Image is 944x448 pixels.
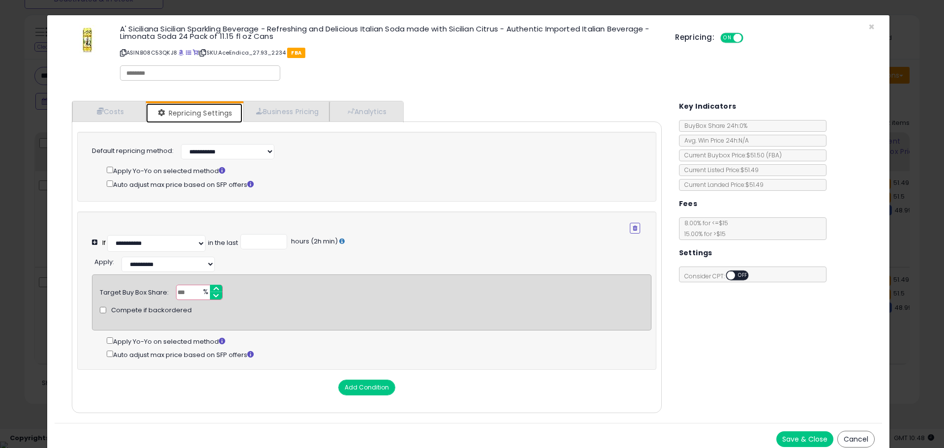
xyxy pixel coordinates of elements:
[92,147,174,156] label: Default repricing method:
[107,349,651,360] div: Auto adjust max price based on SFP offers
[742,34,758,42] span: OFF
[80,25,95,55] img: 41VCSVqMBNL._SL60_.jpg
[120,45,660,60] p: ASIN: B08C53QKJ8 | SKU: AceEndica_27.93_2234
[186,49,191,57] a: All offer listings
[193,49,198,57] a: Your listing only
[329,101,402,121] a: Analytics
[679,230,726,238] span: 15.00 % for > $15
[679,136,749,145] span: Avg. Win Price 24h: N/A
[287,48,305,58] span: FBA
[679,247,712,259] h5: Settings
[679,166,759,174] span: Current Listed Price: $51.49
[111,306,192,315] span: Compete if backordered
[107,179,640,190] div: Auto adjust max price based on SFP offers
[679,219,728,238] span: 8.00 % for <= $15
[679,121,747,130] span: BuyBox Share 24h: 0%
[178,49,184,57] a: BuyBox page
[766,151,782,159] span: ( FBA )
[837,431,875,448] button: Cancel
[243,101,329,121] a: Business Pricing
[868,20,875,34] span: ×
[679,100,737,113] h5: Key Indicators
[100,285,169,298] div: Target Buy Box Share:
[72,101,146,121] a: Costs
[735,271,751,280] span: OFF
[679,272,762,280] span: Consider CPT:
[746,151,782,159] span: $51.50
[675,33,714,41] h5: Repricing:
[120,25,660,40] h3: A' Siciliana Sicilian Sparkling Beverage - Refreshing and Delicious Italian Soda made with Sicili...
[776,431,833,447] button: Save & Close
[290,237,338,246] span: hours (2h min)
[721,34,734,42] span: ON
[679,151,782,159] span: Current Buybox Price:
[94,257,113,267] span: Apply
[679,198,698,210] h5: Fees
[679,180,764,189] span: Current Landed Price: $51.49
[197,285,213,300] span: %
[633,225,637,231] i: Remove Condition
[94,254,114,267] div: :
[146,103,242,123] a: Repricing Settings
[208,239,238,248] div: in the last
[107,335,651,347] div: Apply Yo-Yo on selected method
[338,380,395,395] button: Add Condition
[107,165,640,176] div: Apply Yo-Yo on selected method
